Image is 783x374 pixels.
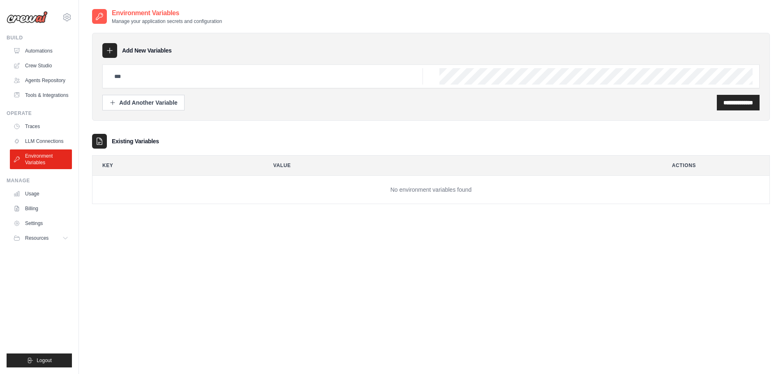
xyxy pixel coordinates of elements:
[7,11,48,23] img: Logo
[662,156,769,175] th: Actions
[10,120,72,133] a: Traces
[263,156,656,175] th: Value
[7,353,72,367] button: Logout
[10,59,72,72] a: Crew Studio
[10,232,72,245] button: Resources
[10,187,72,200] a: Usage
[7,177,72,184] div: Manage
[10,149,72,169] a: Environment Variables
[25,235,49,241] span: Resources
[112,137,159,145] h3: Existing Variables
[112,18,222,25] p: Manage your application secrets and configuration
[112,8,222,18] h2: Environment Variables
[10,217,72,230] a: Settings
[7,34,72,41] div: Build
[37,357,52,364] span: Logout
[10,135,72,148] a: LLM Connections
[92,176,769,204] td: No environment variables found
[10,202,72,215] a: Billing
[10,89,72,102] a: Tools & Integrations
[102,95,185,110] button: Add Another Variable
[109,99,178,107] div: Add Another Variable
[7,110,72,117] div: Operate
[92,156,257,175] th: Key
[122,46,172,55] h3: Add New Variables
[10,44,72,57] a: Automations
[10,74,72,87] a: Agents Repository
